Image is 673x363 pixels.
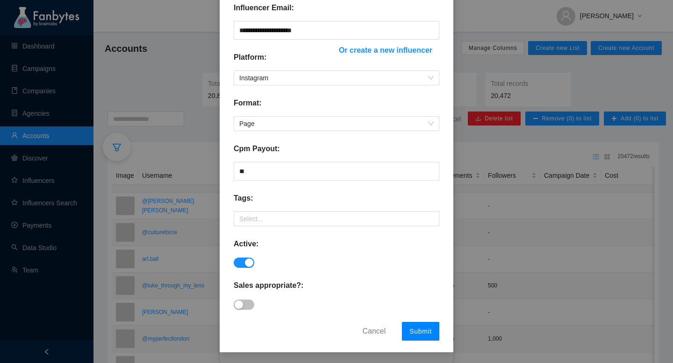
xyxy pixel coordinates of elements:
[234,2,294,14] p: Influencer Email:
[339,44,432,56] span: Or create a new influencer
[234,143,280,154] p: Cpm Payout:
[332,42,439,57] button: Or create a new influencer
[234,193,253,204] p: Tags:
[234,280,303,291] p: Sales appropriate?:
[402,322,439,341] button: Submit
[234,98,262,109] p: Format:
[234,238,258,250] p: Active:
[362,325,386,337] span: Cancel
[355,323,393,338] button: Cancel
[239,71,434,85] span: Instagram
[409,328,432,335] span: Submit
[239,117,434,131] span: Page
[234,52,266,63] p: Platform:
